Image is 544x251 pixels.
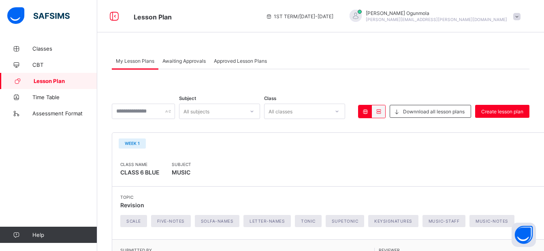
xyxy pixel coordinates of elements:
span: Revision [120,202,144,208]
span: session/term information [266,13,333,19]
span: Music-staff [429,219,460,223]
span: CBT [32,62,97,68]
span: Downnload all lesson plans [403,108,465,115]
span: Keysignatures [374,219,412,223]
span: Music-notes [476,219,508,223]
span: WEEK 1 [125,141,140,146]
span: [PERSON_NAME] Ogunmola [366,10,507,16]
div: All classes [269,104,292,119]
span: Letter-names [250,219,285,223]
button: Open asap [512,223,536,247]
span: Tonic [301,219,316,223]
span: Scale [126,219,141,223]
span: Classes [32,45,97,52]
span: Time Table [32,94,97,100]
span: Solfa-names [201,219,234,223]
span: [PERSON_NAME][EMAIL_ADDRESS][PERSON_NAME][DOMAIN_NAME] [366,17,507,22]
div: All subjects [183,104,209,119]
span: Topic [120,195,518,200]
span: Supetonic [332,219,358,223]
span: Awaiting Approvals [162,58,206,64]
span: Help [32,232,97,238]
img: safsims [7,7,70,24]
span: Subject [179,96,196,101]
span: My Lesson Plans [116,58,154,64]
span: Subject [172,162,191,167]
span: MUSIC [172,167,191,178]
span: Approved Lesson Plans [214,58,267,64]
span: Lesson Plan [34,78,97,84]
div: SamuelOgunmola [341,10,525,23]
span: Class Name [120,162,160,167]
span: CLASS 6 BLUE [120,169,160,176]
span: Lesson Plan [134,13,172,21]
span: Class [264,96,276,101]
span: Five-notes [157,219,185,223]
span: Assessment Format [32,110,97,117]
span: Create lesson plan [481,108,523,115]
